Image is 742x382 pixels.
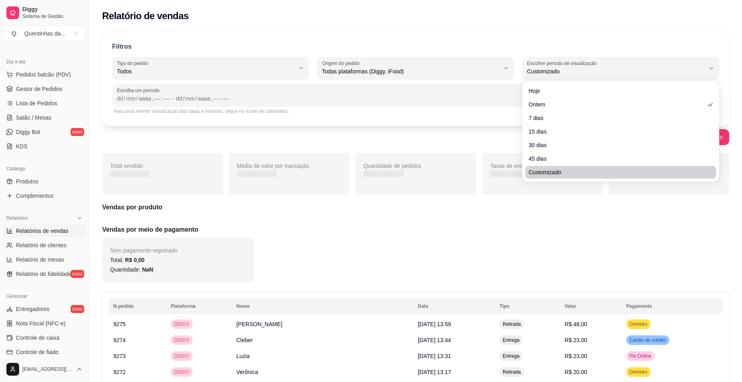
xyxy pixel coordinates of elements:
[219,95,223,102] div: :
[110,247,178,254] span: Sem pagamento registrado
[163,95,171,102] div: minuto, Data inicial,
[237,163,309,169] span: Média de valor por transação
[363,163,421,169] span: Quantidade de pedidos
[16,192,53,200] span: Complementos
[527,60,599,67] label: Escolher período de visualização
[172,94,174,103] span: -
[125,257,144,263] span: R$ 0,00
[16,348,59,356] span: Controle de fiado
[116,95,124,102] div: dia, Data inicial,
[16,305,49,313] span: Entregadores
[16,227,69,235] span: Relatórios de vendas
[529,155,705,163] span: 45 dias
[3,26,86,41] button: Select a team
[117,94,171,103] div: Data inicial
[22,13,83,20] span: Sistema de Gestão
[142,266,153,273] span: NaN
[114,108,718,114] div: Para uma melhor visualização das datas e horários, clique no ícone de calendário.
[102,203,729,212] h5: Vendas por produto
[117,67,295,75] span: Todos
[16,270,71,278] span: Relatório de fidelidade
[16,85,62,93] span: Gestor de Pedidos
[182,95,185,102] div: /
[3,290,86,303] div: Gerenciar
[175,95,183,102] div: dia, Data final,
[185,95,195,102] div: mês, Data final,
[110,163,143,169] span: Total vendido
[490,163,533,169] span: Taxas de entrega
[16,114,51,122] span: Salão / Mesas
[527,67,705,75] span: Customizado
[117,87,714,94] span: Escolha um período
[529,114,705,122] span: 7 dias
[112,42,132,51] p: Filtros
[213,95,221,102] div: hora, Data final,
[123,95,126,102] div: /
[3,55,86,68] div: Dia a dia
[102,10,189,22] h2: Relatório de vendas
[10,30,18,37] span: Q
[125,95,136,102] div: mês, Data inicial,
[110,266,153,273] span: Quantidade:
[176,94,702,103] div: Data final
[102,225,729,234] h5: Vendas por meio de pagamento
[24,30,65,37] div: Quentinhas da ...
[138,95,152,102] div: ano, Data inicial,
[16,319,65,327] span: Nota Fiscal (NFC-e)
[222,95,230,102] div: minuto, Data final,
[22,6,83,13] span: Diggy
[322,60,362,67] label: Origem do pedido
[529,100,705,108] span: Ontem
[22,366,73,372] span: [EMAIL_ADDRESS][DOMAIN_NAME]
[3,162,86,175] div: Catálogo
[16,142,28,150] span: KDS
[16,71,71,79] span: Pedidos balcão (PDV)
[16,177,38,185] span: Produtos
[160,95,164,102] div: :
[110,257,144,263] span: Total:
[16,256,64,264] span: Relatório de mesas
[6,215,28,221] span: Relatórios
[16,241,67,249] span: Relatório de clientes
[151,95,154,102] div: ,
[529,141,705,149] span: 30 dias
[529,168,705,176] span: Customizado
[154,95,162,102] div: hora, Data inicial,
[16,128,40,136] span: Diggy Bot
[529,87,705,95] span: Hoje
[197,95,211,102] div: ano, Data final,
[136,95,139,102] div: /
[322,67,500,75] span: Todas plataformas (Diggy, iFood)
[529,128,705,136] span: 15 dias
[117,60,151,67] label: Tipo do pedido
[16,99,57,107] span: Lista de Pedidos
[195,95,198,102] div: /
[16,334,59,342] span: Controle de caixa
[210,95,213,102] div: ,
